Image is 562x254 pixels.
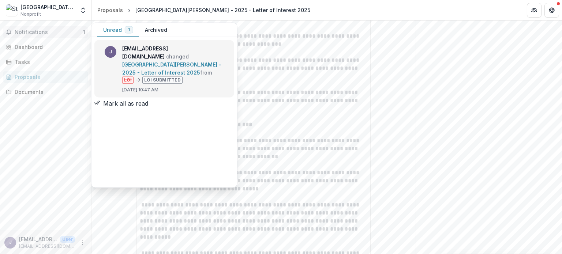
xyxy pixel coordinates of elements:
div: jrandle@stvhope.org [9,240,12,245]
button: Partners [527,3,542,18]
button: Get Help [544,3,559,18]
p: [EMAIL_ADDRESS][DOMAIN_NAME] [19,235,57,243]
button: Archived [139,23,173,37]
div: [GEOGRAPHIC_DATA][PERSON_NAME] [20,3,75,11]
span: 1 [83,29,85,35]
nav: breadcrumb [94,5,313,15]
a: [GEOGRAPHIC_DATA][PERSON_NAME] - 2025 - Letter of Interest 2025 [122,61,221,76]
img: St. Vincent's House [6,4,18,16]
button: Unread [97,23,139,37]
a: Proposals [3,71,88,83]
span: 1 [128,27,130,32]
p: changed from [122,45,230,84]
div: Proposals [97,6,123,14]
p: User [60,236,75,243]
button: Notifications1 [3,26,88,38]
p: [EMAIL_ADDRESS][DOMAIN_NAME] [19,243,75,250]
a: Documents [3,86,88,98]
a: Tasks [3,56,88,68]
div: Tasks [15,58,82,66]
div: Dashboard [15,43,82,51]
div: Proposals [15,73,82,81]
span: Nonprofit [20,11,41,18]
span: Notifications [15,29,83,35]
div: [GEOGRAPHIC_DATA][PERSON_NAME] - 2025 - Letter of Interest 2025 [135,6,310,14]
button: Open entity switcher [78,3,88,18]
div: Documents [15,88,82,96]
button: Mark all as read [94,99,148,107]
a: Proposals [94,5,126,15]
button: More [78,238,87,247]
a: Dashboard [3,41,88,53]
